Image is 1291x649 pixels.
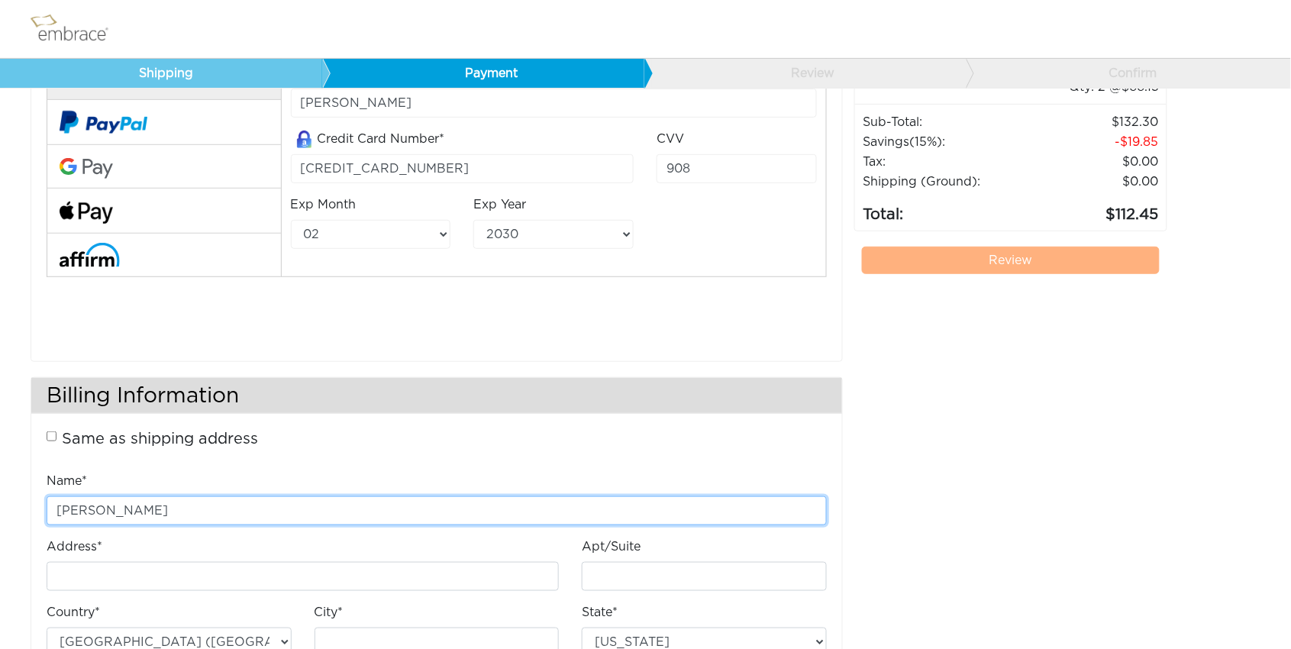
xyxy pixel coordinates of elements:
[60,243,120,266] img: affirm-logo.svg
[315,603,344,622] label: City*
[31,378,842,414] h3: Billing Information
[863,152,1026,172] td: Tax:
[644,59,967,88] a: Review
[863,112,1026,132] td: Sub-Total:
[1122,81,1159,93] span: 66.15
[27,10,126,48] img: logo.png
[60,158,113,179] img: Google-Pay-Logo.svg
[863,132,1026,152] td: Savings :
[291,131,318,148] img: amazon-lock.png
[473,195,526,214] label: Exp Year
[47,538,102,556] label: Address*
[862,247,1160,274] a: Review
[582,538,641,556] label: Apt/Suite
[863,172,1026,192] td: Shipping (Ground):
[322,59,645,88] a: Payment
[1026,152,1160,172] td: 0.00
[657,130,684,148] label: CVV
[291,195,357,214] label: Exp Month
[1026,172,1160,192] td: $0.00
[291,130,445,149] label: Credit Card Number*
[62,428,258,450] label: Same as shipping address
[1026,132,1160,152] td: 19.85
[1026,112,1160,132] td: 132.30
[966,59,1289,88] a: Confirm
[1026,192,1160,227] td: 112.45
[910,136,943,148] span: (15%)
[863,192,1026,227] td: Total:
[47,472,87,490] label: Name*
[47,603,100,622] label: Country*
[60,100,147,144] img: paypal-v2.png
[582,603,618,622] label: State*
[60,202,113,224] img: fullApplePay.png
